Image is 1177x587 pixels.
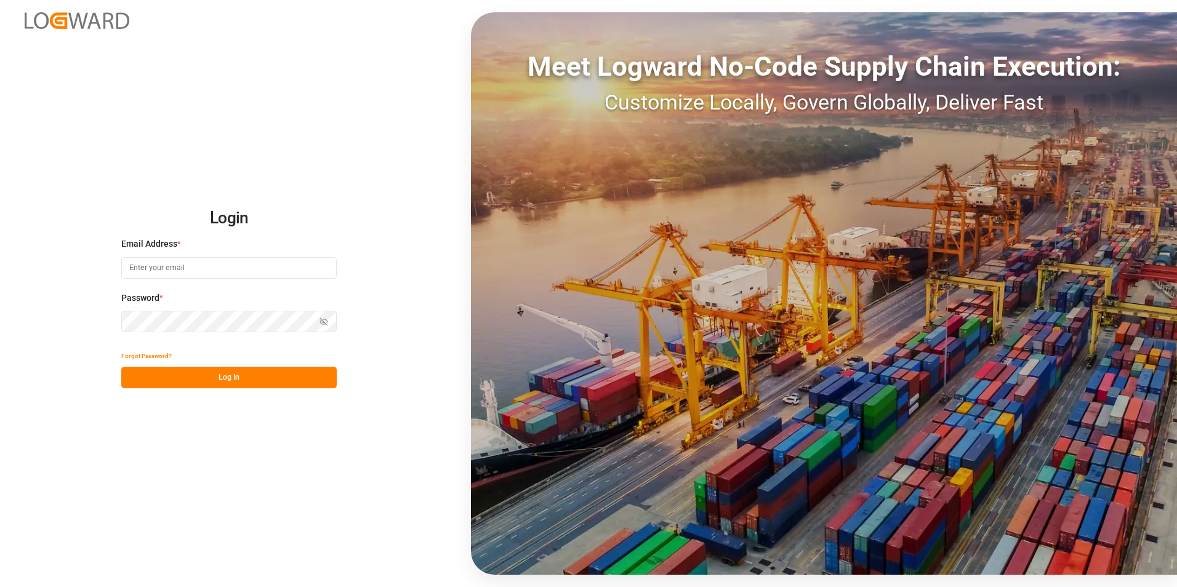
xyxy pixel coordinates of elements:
[121,367,337,388] button: Log In
[471,87,1177,118] div: Customize Locally, Govern Globally, Deliver Fast
[121,199,337,238] h2: Login
[121,292,159,305] span: Password
[25,12,129,29] img: Logward_new_orange.png
[121,238,177,250] span: Email Address
[471,46,1177,87] div: Meet Logward No-Code Supply Chain Execution:
[121,257,337,279] input: Enter your email
[121,345,172,367] button: Forgot Password?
